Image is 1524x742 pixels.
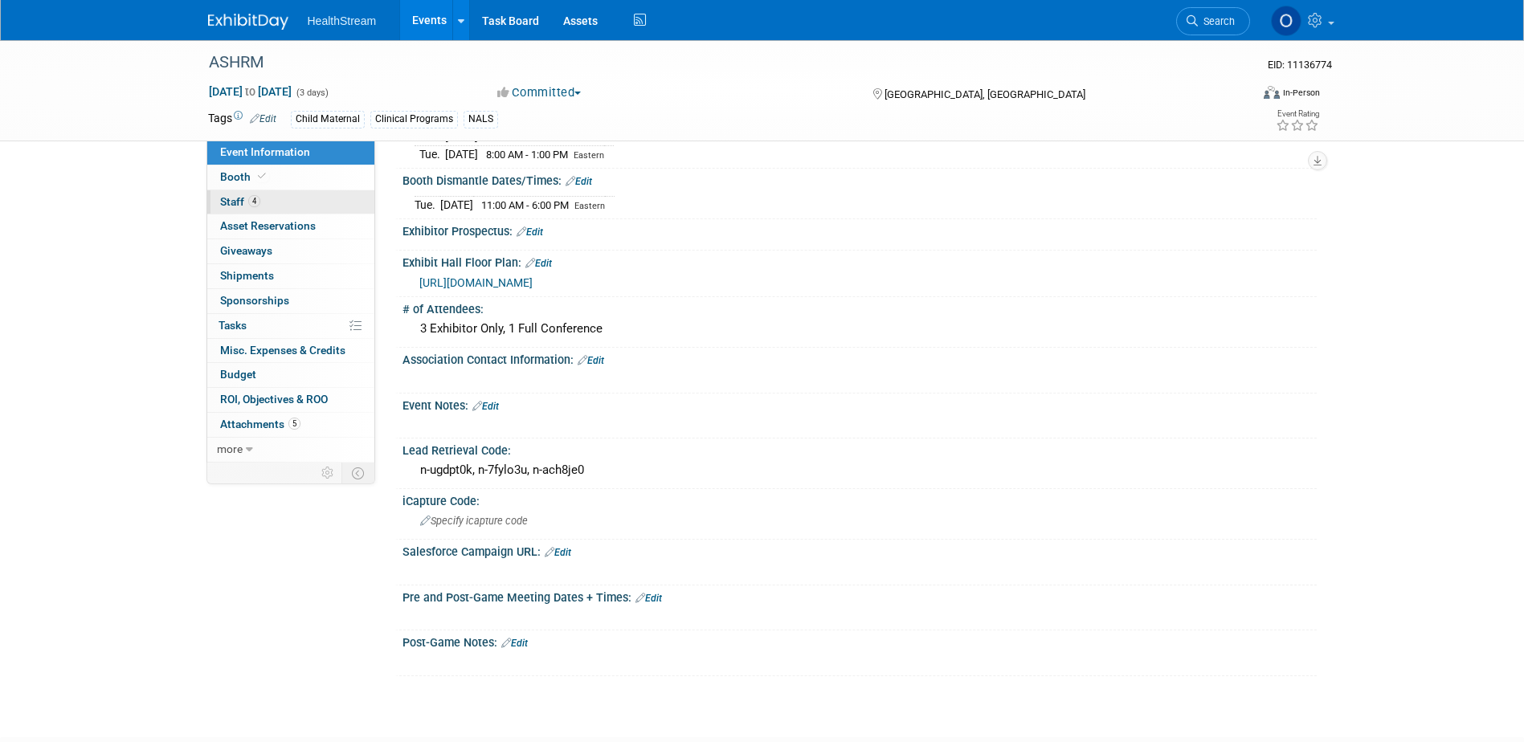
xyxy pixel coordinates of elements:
a: Edit [566,176,592,187]
span: Budget [220,368,256,381]
div: Clinical Programs [370,111,458,128]
span: Search [1198,15,1235,27]
span: Staff [220,195,260,208]
span: Booth [220,170,269,183]
span: ROI, Objectives & ROO [220,393,328,406]
span: [DATE] [DATE] [208,84,292,99]
a: [URL][DOMAIN_NAME] [419,276,533,289]
div: Event Format [1155,84,1321,108]
a: Edit [545,547,571,558]
td: Tags [208,110,276,128]
span: Eastern [574,201,605,211]
div: iCapture Code: [402,489,1317,509]
span: Giveaways [220,244,272,257]
a: Edit [250,113,276,124]
span: Event ID: 11136774 [1268,59,1332,71]
span: Tasks [219,319,247,332]
a: ROI, Objectives & ROO [207,388,374,412]
div: Exhibit Hall Floor Plan: [402,251,1317,271]
a: Attachments5 [207,413,374,437]
span: Shipments [220,269,274,282]
a: Edit [525,258,552,269]
td: [DATE] [440,196,473,213]
div: In-Person [1282,87,1320,99]
span: to [243,85,258,98]
img: Format-Inperson.png [1264,86,1280,99]
a: Sponsorships [207,289,374,313]
span: Eastern [574,150,604,161]
span: [GEOGRAPHIC_DATA], [GEOGRAPHIC_DATA] [885,88,1085,100]
span: Attachments [220,418,300,430]
div: NALS [464,111,498,128]
div: Exhibitor Prospectus: [402,219,1317,240]
div: Child Maternal [291,111,365,128]
span: Event Information [220,145,310,158]
td: Tue. [415,196,440,213]
div: Lead Retrieval Code: [402,438,1317,459]
td: Tue. [415,145,445,162]
span: Specify icapture code [420,515,528,527]
span: more [217,442,243,455]
div: n-ugdpt0k, n-7fylo3u, n-ach8je0 [415,458,1305,483]
td: Toggle Event Tabs [341,463,374,483]
span: 4 [248,195,260,207]
div: ASHRM [203,48,1226,77]
span: Sponsorships [220,294,289,307]
a: Edit [635,593,662,604]
span: Asset Reservations [220,219,316,232]
img: ExhibitDay [208,14,288,30]
a: Staff4 [207,190,374,214]
button: Committed [492,84,587,101]
a: Event Information [207,141,374,165]
span: 8:00 AM - 1:00 PM [486,149,568,161]
a: Budget [207,363,374,387]
div: Event Rating [1276,110,1319,118]
a: Misc. Expenses & Credits [207,339,374,363]
div: 3 Exhibitor Only, 1 Full Conference [415,316,1305,341]
td: Personalize Event Tab Strip [314,463,342,483]
span: Misc. Expenses & Credits [220,344,345,357]
span: 11:00 AM - 6:00 PM [481,199,569,211]
a: Edit [578,355,604,366]
a: Search [1176,7,1250,35]
div: Salesforce Campaign URL: [402,540,1317,561]
a: Giveaways [207,239,374,263]
div: # of Attendees: [402,297,1317,317]
div: Post-Game Notes: [402,630,1317,651]
a: Edit [517,226,543,238]
span: HealthStream [308,14,377,27]
div: Pre and Post-Game Meeting Dates + Times: [402,585,1317,606]
a: Booth [207,165,374,190]
a: Shipments [207,264,374,288]
i: Booth reservation complete [258,172,266,181]
span: (3 days) [295,88,329,98]
span: 5 [288,418,300,430]
div: Association Contact Information: [402,348,1317,369]
a: Asset Reservations [207,214,374,238]
a: Tasks [207,314,374,338]
a: more [207,438,374,462]
td: [DATE] [445,145,478,162]
div: Event Notes: [402,393,1317,414]
a: Edit [501,638,528,649]
a: Edit [472,401,499,412]
div: Booth Dismantle Dates/Times: [402,169,1317,190]
img: Olivia Christopher [1271,6,1301,36]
